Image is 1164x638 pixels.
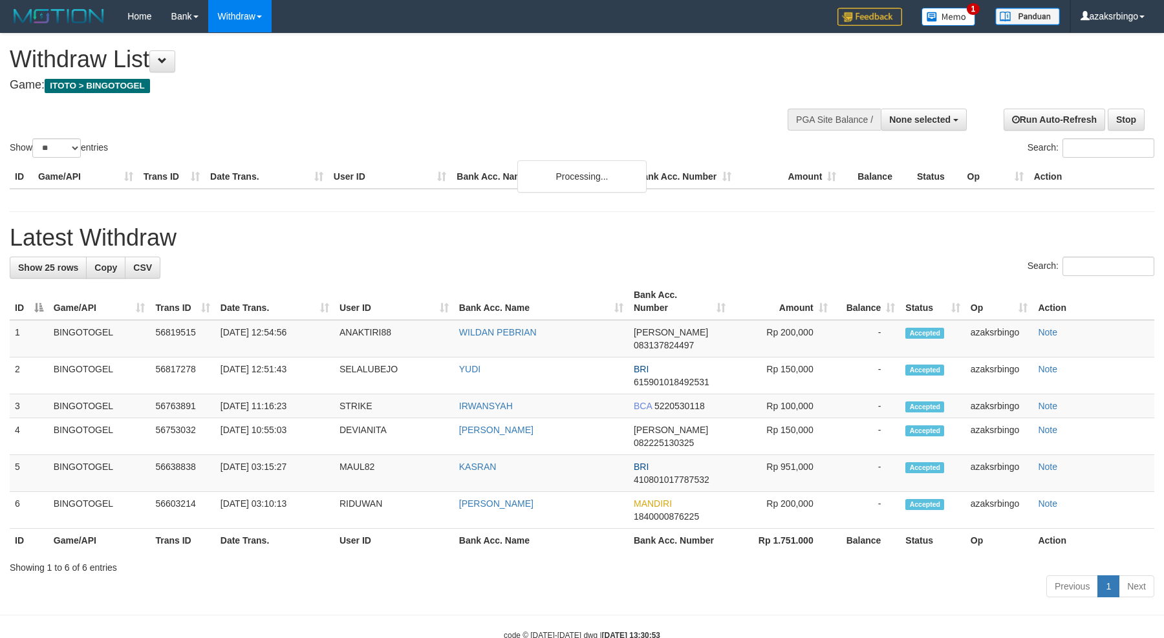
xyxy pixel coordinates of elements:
th: Status: activate to sort column ascending [900,283,965,320]
td: Rp 150,000 [731,418,832,455]
th: Date Trans. [205,165,329,189]
span: Accepted [905,425,944,436]
td: [DATE] 03:15:27 [215,455,334,492]
th: Trans ID [150,529,215,553]
td: 6 [10,492,48,529]
span: Accepted [905,401,944,412]
span: ITOTO > BINGOTOGEL [45,79,150,93]
td: Rp 150,000 [731,357,832,394]
th: Balance [833,529,901,553]
td: 4 [10,418,48,455]
td: RIDUWAN [334,492,454,529]
a: YUDI [459,364,480,374]
th: Rp 1.751.000 [731,529,832,553]
td: - [833,320,901,357]
th: Action [1029,165,1154,189]
th: User ID: activate to sort column ascending [334,283,454,320]
span: CSV [133,262,152,273]
td: 56603214 [150,492,215,529]
th: Game/API: activate to sort column ascending [48,283,151,320]
a: Copy [86,257,125,279]
td: [DATE] 03:10:13 [215,492,334,529]
td: [DATE] 12:51:43 [215,357,334,394]
td: - [833,394,901,418]
a: Note [1038,401,1057,411]
img: Feedback.jpg [837,8,902,26]
span: [PERSON_NAME] [634,327,708,337]
td: 2 [10,357,48,394]
td: Rp 200,000 [731,492,832,529]
th: Bank Acc. Name: activate to sort column ascending [454,283,629,320]
th: Status [912,165,962,189]
div: PGA Site Balance / [788,109,881,131]
span: MANDIRI [634,498,672,509]
td: [DATE] 10:55:03 [215,418,334,455]
a: IRWANSYAH [459,401,513,411]
td: 56638838 [150,455,215,492]
span: Show 25 rows [18,262,78,273]
td: DEVIANITA [334,418,454,455]
td: ANAKTIRI88 [334,320,454,357]
span: BCA [634,401,652,411]
span: Accepted [905,462,944,473]
select: Showentries [32,138,81,158]
a: Note [1038,327,1057,337]
span: Copy 1840000876225 to clipboard [634,511,699,522]
th: Trans ID: activate to sort column ascending [150,283,215,320]
span: Accepted [905,499,944,510]
td: BINGOTOGEL [48,357,151,394]
th: Game/API [33,165,138,189]
span: None selected [889,114,951,125]
a: Stop [1108,109,1145,131]
a: KASRAN [459,462,497,472]
td: azaksrbingo [965,357,1033,394]
div: Processing... [517,160,647,193]
td: MAUL82 [334,455,454,492]
span: BRI [634,462,649,472]
td: azaksrbingo [965,492,1033,529]
img: MOTION_logo.png [10,6,108,26]
span: Copy [94,262,117,273]
div: Showing 1 to 6 of 6 entries [10,556,1154,574]
a: CSV [125,257,160,279]
input: Search: [1062,138,1154,158]
td: 5 [10,455,48,492]
td: azaksrbingo [965,418,1033,455]
th: Bank Acc. Name [451,165,631,189]
th: Op: activate to sort column ascending [965,283,1033,320]
button: None selected [881,109,967,131]
th: Op [962,165,1029,189]
input: Search: [1062,257,1154,276]
th: Date Trans. [215,529,334,553]
th: Bank Acc. Number [629,529,731,553]
td: SELALUBEJO [334,357,454,394]
td: 56753032 [150,418,215,455]
td: azaksrbingo [965,455,1033,492]
td: [DATE] 11:16:23 [215,394,334,418]
th: ID [10,529,48,553]
span: Copy 615901018492531 to clipboard [634,377,709,387]
th: Bank Acc. Number [631,165,737,189]
label: Show entries [10,138,108,158]
th: Trans ID [138,165,205,189]
th: Bank Acc. Name [454,529,629,553]
th: Bank Acc. Number: activate to sort column ascending [629,283,731,320]
span: Copy 5220530118 to clipboard [654,401,705,411]
th: ID [10,165,33,189]
th: User ID [334,529,454,553]
td: - [833,357,901,394]
th: Status [900,529,965,553]
a: Run Auto-Refresh [1004,109,1105,131]
td: azaksrbingo [965,320,1033,357]
th: Balance [841,165,912,189]
span: Accepted [905,328,944,339]
td: - [833,418,901,455]
td: BINGOTOGEL [48,320,151,357]
span: Copy 082225130325 to clipboard [634,438,694,448]
span: Accepted [905,365,944,376]
th: Game/API [48,529,151,553]
td: BINGOTOGEL [48,455,151,492]
a: [PERSON_NAME] [459,498,533,509]
label: Search: [1028,257,1154,276]
th: Action [1033,283,1154,320]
